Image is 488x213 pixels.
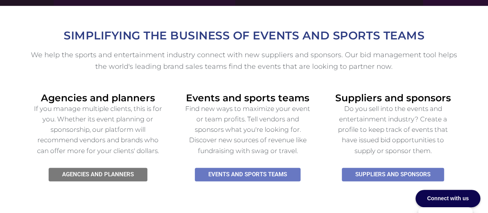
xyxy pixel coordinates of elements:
[186,92,309,104] span: Events and sports teams
[208,172,287,177] span: Events and SPORTS TEAMS
[342,168,444,181] a: Suppliers and Sponsors
[49,168,147,181] a: Agencies and planners
[41,92,155,104] span: Agencies and planners
[334,104,453,156] p: Do you sell into the events and entertainment industry? Create a profile to keep track of events ...
[28,49,460,73] h5: We help the sports and entertainment industry connect with new suppliers and sponsors. Our bid ma...
[195,168,301,181] a: Events and SPORTS TEAMS
[28,26,460,45] h2: SIMPLIFYING THE BUSINESS OF EVENTS AND SPORTS TEAMS
[62,172,134,177] span: Agencies and planners
[335,92,451,104] span: Suppliers and sponsors
[181,104,314,156] p: Find new ways to maximize your event or team profits. Tell vendors and sponsors what you're looki...
[34,104,162,156] p: If you manage multiple clients, this is for you. Whether its event planning or sponsorship, our p...
[415,190,480,207] div: Connect with us
[355,172,431,177] span: Suppliers and Sponsors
